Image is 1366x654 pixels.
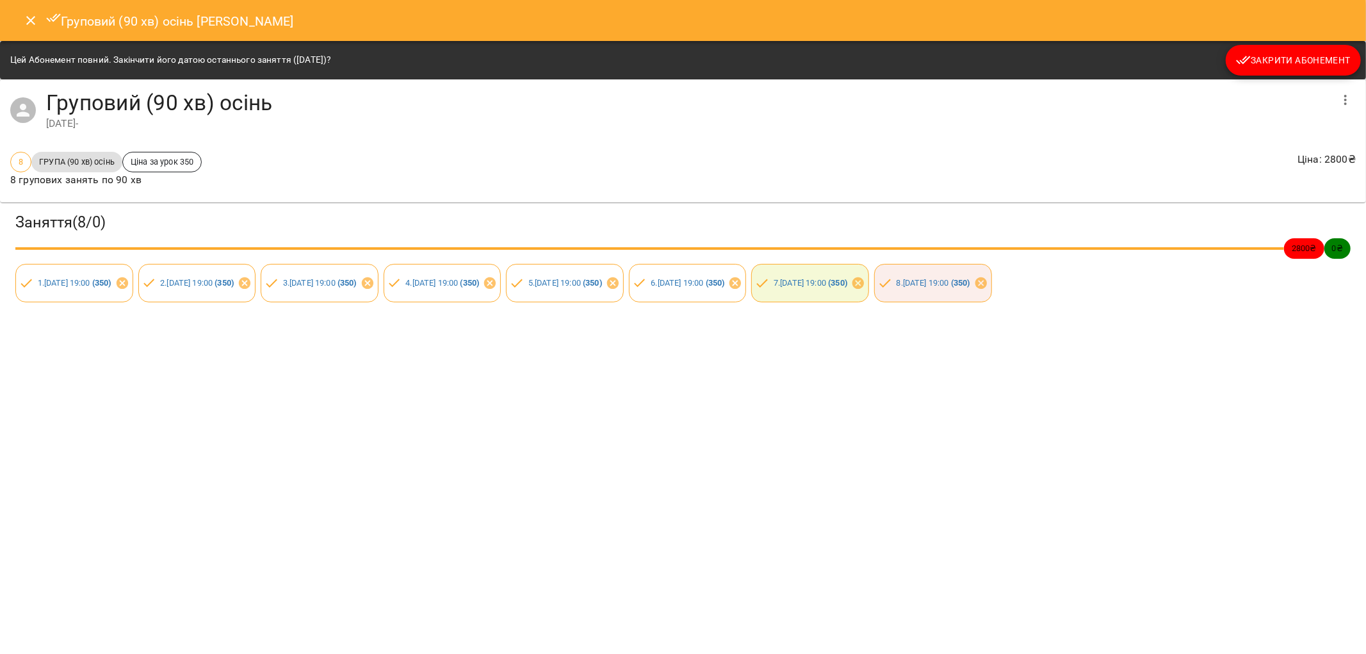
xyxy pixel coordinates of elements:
[1226,45,1361,76] button: Закрити Абонемент
[897,278,970,288] a: 8.[DATE] 19:00 (350)
[460,278,480,288] b: ( 350 )
[10,172,202,188] p: 8 групових занять по 90 хв
[1284,242,1324,254] span: 2800 ₴
[405,278,479,288] a: 4.[DATE] 19:00 (350)
[528,278,602,288] a: 5.[DATE] 19:00 (350)
[629,264,747,302] div: 6.[DATE] 19:00 (350)
[46,10,294,31] h6: Груповий (90 хв) осінь [PERSON_NAME]
[15,264,133,302] div: 1.[DATE] 19:00 (350)
[874,264,992,302] div: 8.[DATE] 19:00 (350)
[11,156,31,168] span: 8
[651,278,724,288] a: 6.[DATE] 19:00 (350)
[506,264,624,302] div: 5.[DATE] 19:00 (350)
[774,278,847,288] a: 7.[DATE] 19:00 (350)
[160,278,234,288] a: 2.[DATE] 19:00 (350)
[46,90,1330,116] h4: Груповий (90 хв) осінь
[138,264,256,302] div: 2.[DATE] 19:00 (350)
[15,5,46,36] button: Close
[583,278,602,288] b: ( 350 )
[31,156,122,168] span: ГРУПА (90 хв) осінь
[951,278,970,288] b: ( 350 )
[123,156,201,168] span: Ціна за урок 350
[283,278,357,288] a: 3.[DATE] 19:00 (350)
[384,264,501,302] div: 4.[DATE] 19:00 (350)
[828,278,847,288] b: ( 350 )
[1324,242,1351,254] span: 0 ₴
[10,49,331,72] div: Цей Абонемент повний. Закінчити його датою останнього заняття ([DATE])?
[215,278,234,288] b: ( 350 )
[261,264,378,302] div: 3.[DATE] 19:00 (350)
[706,278,725,288] b: ( 350 )
[337,278,357,288] b: ( 350 )
[38,278,111,288] a: 1.[DATE] 19:00 (350)
[1236,53,1351,68] span: Закрити Абонемент
[1297,152,1356,167] p: Ціна : 2800 ₴
[15,213,1351,233] h3: Заняття ( 8 / 0 )
[46,116,1330,131] div: [DATE] -
[751,264,869,302] div: 7.[DATE] 19:00 (350)
[92,278,111,288] b: ( 350 )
